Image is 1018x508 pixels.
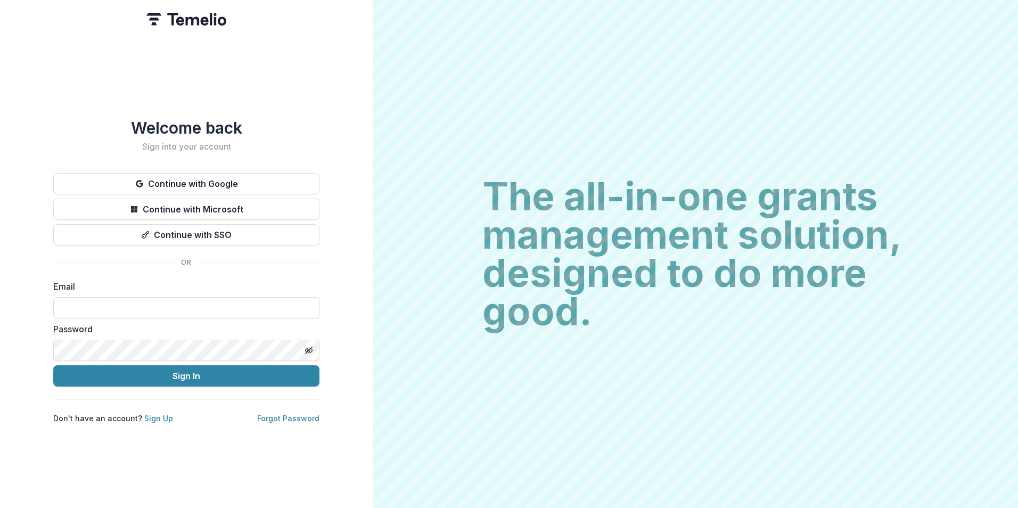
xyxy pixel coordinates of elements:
a: Forgot Password [257,414,319,423]
label: Password [53,323,313,335]
button: Toggle password visibility [300,342,317,359]
a: Sign Up [144,414,173,423]
label: Email [53,280,313,293]
p: Don't have an account? [53,413,173,424]
img: Temelio [146,13,226,26]
button: Continue with SSO [53,224,319,245]
h2: Sign into your account [53,142,319,152]
button: Continue with Google [53,173,319,194]
button: Continue with Microsoft [53,199,319,220]
h1: Welcome back [53,118,319,137]
button: Sign In [53,365,319,387]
